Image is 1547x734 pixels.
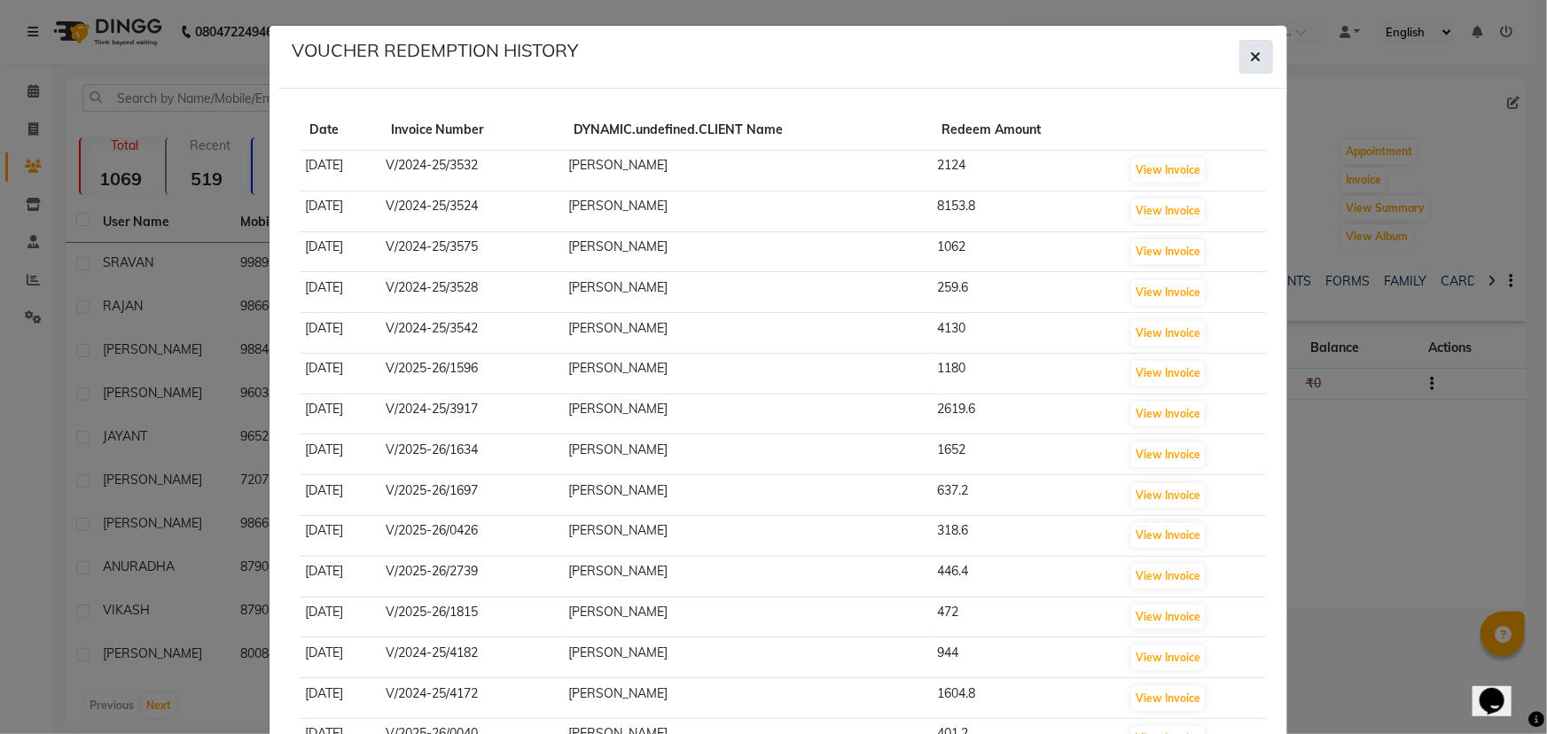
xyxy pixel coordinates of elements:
td: [DATE] [300,151,380,191]
td: [PERSON_NAME] [563,272,932,313]
td: [DATE] [300,191,380,231]
td: V/2025-26/1815 [380,597,563,637]
td: 637.2 [932,475,1124,516]
td: [PERSON_NAME] [563,353,932,394]
td: 4130 [932,313,1124,354]
td: [PERSON_NAME] [563,637,932,678]
td: V/2024-25/3528 [380,272,563,313]
td: [DATE] [300,516,380,557]
td: [DATE] [300,637,380,678]
td: [PERSON_NAME] [563,516,932,557]
td: V/2024-25/3542 [380,313,563,354]
td: [DATE] [300,353,380,394]
td: V/2024-25/3917 [380,394,563,434]
button: View Invoice [1131,321,1205,346]
th: Date [300,110,380,151]
td: [PERSON_NAME] [563,475,932,516]
td: 1652 [932,434,1124,475]
td: V/2024-25/3575 [380,231,563,272]
td: V/2025-26/1697 [380,475,563,516]
td: 8153.8 [932,191,1124,231]
button: View Invoice [1131,239,1205,264]
th: Redeem Amount [932,110,1124,151]
td: [PERSON_NAME] [563,678,932,719]
button: View Invoice [1131,158,1205,183]
td: [PERSON_NAME] [563,556,932,597]
td: [PERSON_NAME] [563,597,932,637]
td: [DATE] [300,272,380,313]
td: [PERSON_NAME] [563,434,932,475]
td: [DATE] [300,434,380,475]
td: 1062 [932,231,1124,272]
td: V/2024-25/3524 [380,191,563,231]
button: View Invoice [1131,686,1205,711]
td: [PERSON_NAME] [563,151,932,191]
td: V/2024-25/4172 [380,678,563,719]
td: 944 [932,637,1124,678]
td: 1604.8 [932,678,1124,719]
td: [DATE] [300,556,380,597]
button: View Invoice [1131,442,1205,467]
h5: VOUCHER REDEMPTION HISTORY [293,40,579,61]
td: [PERSON_NAME] [563,394,932,434]
td: [PERSON_NAME] [563,313,932,354]
td: V/2025-26/1634 [380,434,563,475]
td: V/2025-26/1596 [380,353,563,394]
td: 1180 [932,353,1124,394]
th: DYNAMIC.undefined.CLIENT Name [563,110,932,151]
td: V/2025-26/2739 [380,556,563,597]
td: [DATE] [300,313,380,354]
td: 318.6 [932,516,1124,557]
button: View Invoice [1131,402,1205,426]
td: 2124 [932,151,1124,191]
td: 2619.6 [932,394,1124,434]
iframe: chat widget [1473,663,1529,716]
th: Invoice Number [380,110,563,151]
button: View Invoice [1131,483,1205,508]
button: View Invoice [1131,564,1205,589]
td: 472 [932,597,1124,637]
td: [PERSON_NAME] [563,231,932,272]
button: View Invoice [1131,523,1205,548]
td: [DATE] [300,394,380,434]
td: V/2024-25/3532 [380,151,563,191]
td: [DATE] [300,597,380,637]
td: 259.6 [932,272,1124,313]
button: View Invoice [1131,361,1205,386]
td: 446.4 [932,556,1124,597]
td: [DATE] [300,678,380,719]
button: View Invoice [1131,605,1205,629]
td: V/2024-25/4182 [380,637,563,678]
td: [DATE] [300,475,380,516]
td: [DATE] [300,231,380,272]
button: View Invoice [1131,645,1205,670]
td: [PERSON_NAME] [563,191,932,231]
td: V/2025-26/0426 [380,516,563,557]
button: View Invoice [1131,280,1205,305]
button: View Invoice [1131,199,1205,223]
